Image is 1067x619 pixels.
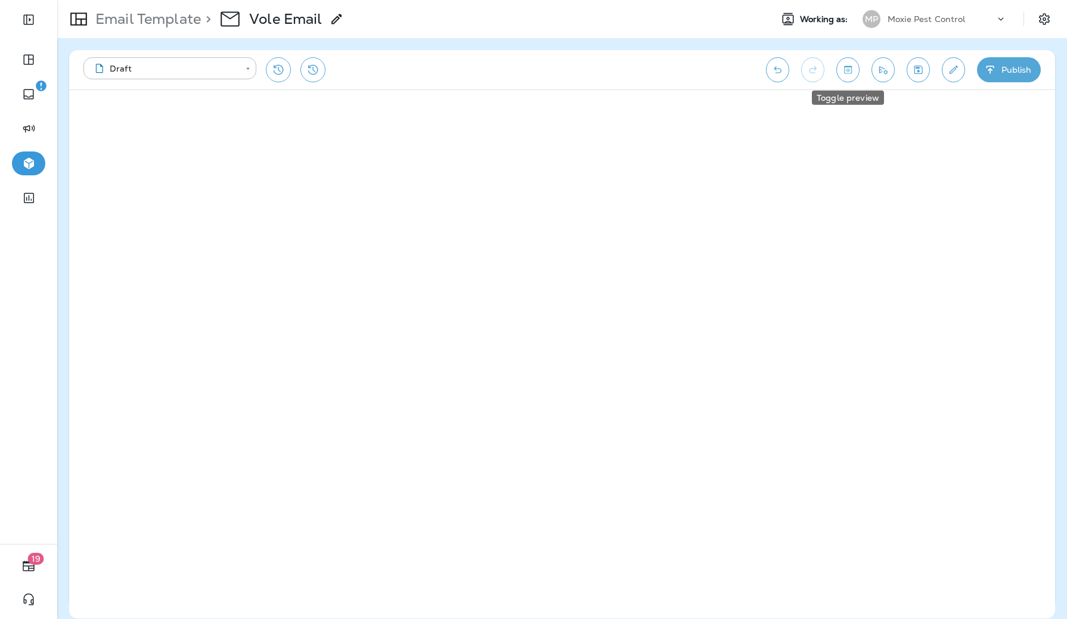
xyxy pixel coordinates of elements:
[12,8,45,32] button: Expand Sidebar
[12,554,45,578] button: 19
[28,553,44,565] span: 19
[91,10,201,28] p: Email Template
[812,91,884,105] div: Toggle preview
[863,10,880,28] div: MP
[92,63,237,75] div: Draft
[977,57,1041,82] button: Publish
[249,10,322,28] p: Vole Email
[766,57,789,82] button: Undo
[836,57,860,82] button: Toggle preview
[871,57,895,82] button: Send test email
[201,10,211,28] p: >
[942,57,965,82] button: Edit details
[266,57,291,82] button: Restore from previous version
[800,14,851,24] span: Working as:
[888,14,966,24] p: Moxie Pest Control
[1034,8,1055,30] button: Settings
[907,57,930,82] button: Save
[300,57,325,82] button: View Changelog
